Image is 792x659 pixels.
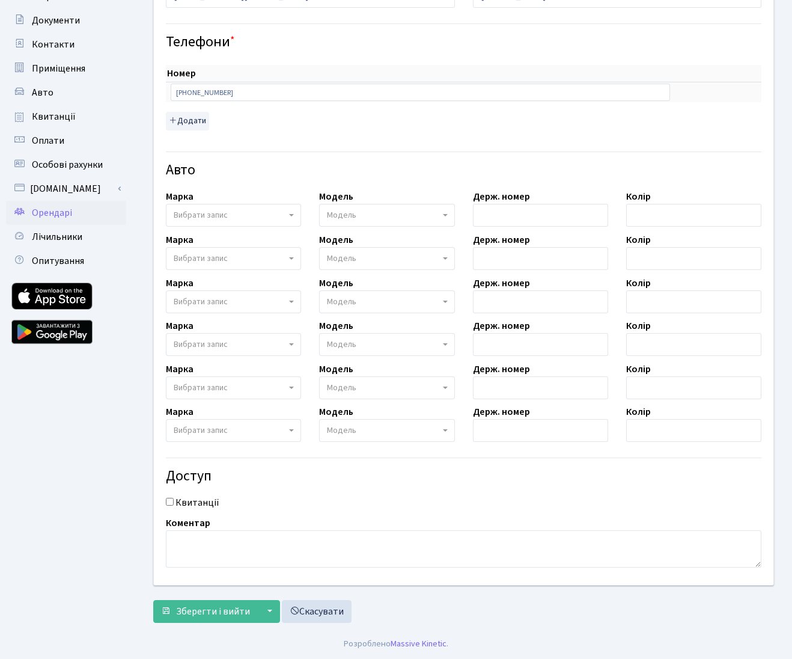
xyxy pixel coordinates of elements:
[6,201,126,225] a: Орендарі
[473,189,530,204] label: Держ. номер
[6,8,126,32] a: Документи
[319,233,353,247] label: Модель
[473,362,530,376] label: Держ. номер
[626,405,651,419] label: Колір
[473,233,530,247] label: Держ. номер
[32,230,82,244] span: Лічильники
[6,177,126,201] a: [DOMAIN_NAME]
[32,110,76,123] span: Квитанції
[166,189,193,204] label: Марка
[166,233,193,247] label: Марка
[174,425,228,437] span: Вибрати запис
[32,38,75,51] span: Контакти
[175,495,219,510] label: Квитанції
[174,339,228,351] span: Вибрати запис
[32,158,103,171] span: Особові рахунки
[6,129,126,153] a: Оплати
[174,253,228,265] span: Вибрати запис
[319,405,353,419] label: Модель
[473,319,530,333] label: Держ. номер
[32,86,53,99] span: Авто
[6,57,126,81] a: Приміщення
[32,134,64,147] span: Оплати
[626,276,651,290] label: Колір
[166,162,761,179] h4: Авто
[327,382,356,394] span: Модель
[391,637,446,650] a: Massive Kinetic
[32,206,72,219] span: Орендарі
[6,225,126,249] a: Лічильники
[327,339,356,351] span: Модель
[327,425,356,437] span: Модель
[319,189,353,204] label: Модель
[166,516,210,530] label: Коментар
[6,249,126,273] a: Опитування
[32,62,85,75] span: Приміщення
[327,296,356,308] span: Модель
[166,319,193,333] label: Марка
[166,34,761,51] h4: Телефони
[626,319,651,333] label: Колір
[319,276,353,290] label: Модель
[327,253,356,265] span: Модель
[166,65,675,82] th: Номер
[166,112,209,130] button: Додати
[6,81,126,105] a: Авто
[32,14,80,27] span: Документи
[626,189,651,204] label: Колір
[282,600,352,623] a: Скасувати
[626,362,651,376] label: Колір
[166,405,193,419] label: Марка
[32,254,84,268] span: Опитування
[6,32,126,57] a: Контакти
[174,209,228,221] span: Вибрати запис
[473,276,530,290] label: Держ. номер
[166,468,761,485] h4: Доступ
[174,382,228,394] span: Вибрати запис
[174,296,228,308] span: Вибрати запис
[327,209,356,221] span: Модель
[319,319,353,333] label: Модель
[153,600,258,623] button: Зберегти і вийти
[473,405,530,419] label: Держ. номер
[166,362,193,376] label: Марка
[319,362,353,376] label: Модель
[166,276,193,290] label: Марка
[626,233,651,247] label: Колір
[6,105,126,129] a: Квитанції
[6,153,126,177] a: Особові рахунки
[344,637,448,651] div: Розроблено .
[176,605,250,618] span: Зберегти і вийти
